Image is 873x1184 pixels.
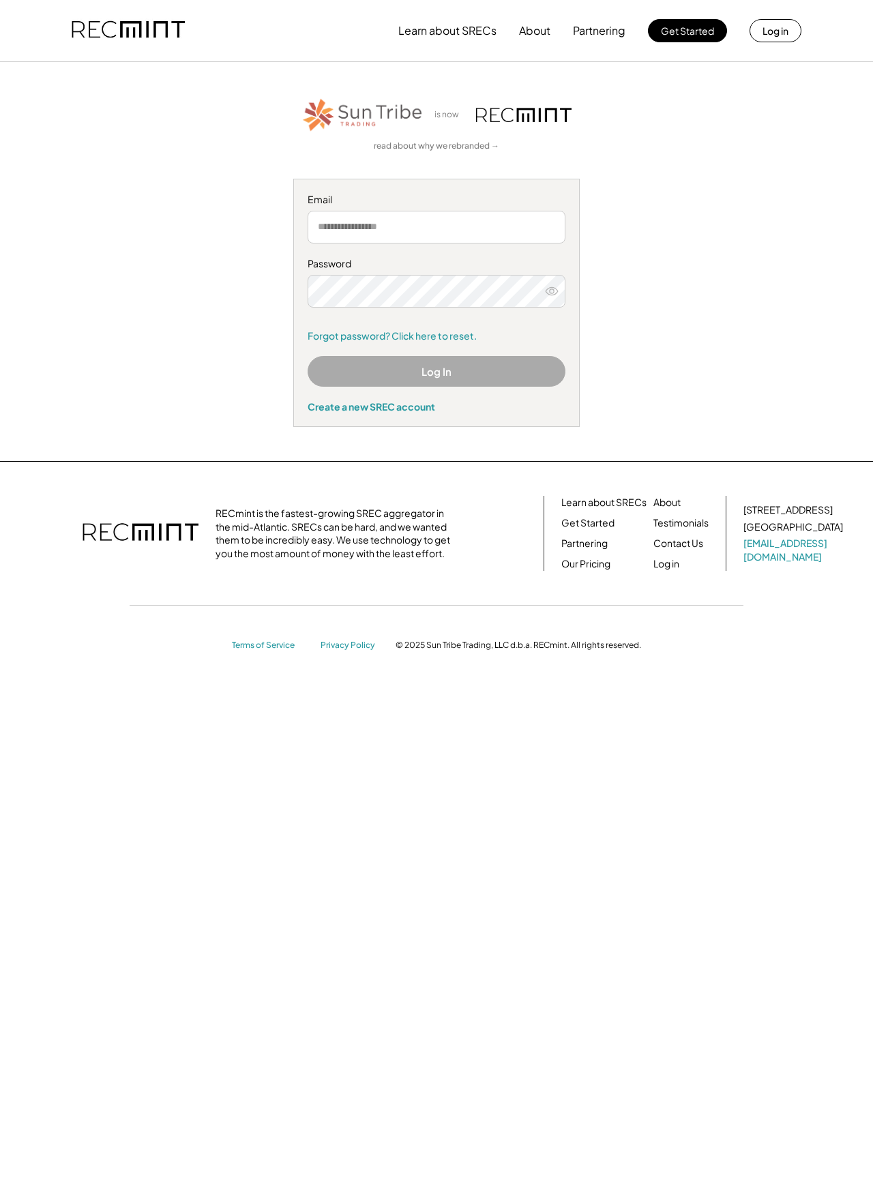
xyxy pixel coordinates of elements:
[431,109,469,121] div: is now
[308,356,565,387] button: Log In
[308,257,565,271] div: Password
[561,496,647,509] a: Learn about SRECs
[519,17,550,44] button: About
[476,108,572,122] img: recmint-logotype%403x.png
[573,17,625,44] button: Partnering
[743,503,833,517] div: [STREET_ADDRESS]
[72,8,185,54] img: recmint-logotype%403x.png
[561,537,608,550] a: Partnering
[561,516,615,530] a: Get Started
[743,520,843,534] div: [GEOGRAPHIC_DATA]
[308,400,565,413] div: Create a new SREC account
[301,96,424,134] img: STT_Horizontal_Logo%2B-%2BColor.png
[561,557,610,571] a: Our Pricing
[743,537,846,563] a: [EMAIL_ADDRESS][DOMAIN_NAME]
[396,640,641,651] div: © 2025 Sun Tribe Trading, LLC d.b.a. RECmint. All rights reserved.
[398,17,497,44] button: Learn about SRECs
[374,140,499,152] a: read about why we rebranded →
[83,509,198,557] img: recmint-logotype%403x.png
[750,19,801,42] button: Log in
[321,640,382,651] a: Privacy Policy
[648,19,727,42] button: Get Started
[232,640,307,651] a: Terms of Service
[308,329,565,343] a: Forgot password? Click here to reset.
[216,507,458,560] div: RECmint is the fastest-growing SREC aggregator in the mid-Atlantic. SRECs can be hard, and we wan...
[308,193,565,207] div: Email
[653,496,681,509] a: About
[653,557,679,571] a: Log in
[653,537,703,550] a: Contact Us
[653,516,709,530] a: Testimonials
